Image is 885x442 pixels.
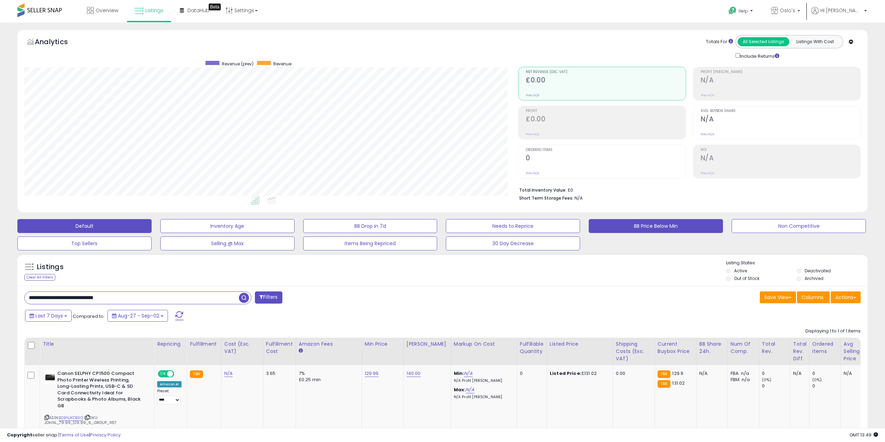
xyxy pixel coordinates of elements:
small: Prev: N/A [526,171,539,175]
b: Short Term Storage Fees: [519,195,573,201]
b: Max: [454,386,466,393]
p: N/A Profit [PERSON_NAME] [454,378,512,383]
div: Tooltip anchor [209,3,221,10]
div: FBM: n/a [731,377,754,383]
span: Columns [802,294,823,301]
span: DataHub [187,7,209,14]
span: Last 7 Days [35,312,63,319]
label: Out of Stock [734,275,759,281]
h5: Listings [37,262,64,272]
small: Prev: N/A [701,171,714,175]
button: Filters [255,291,282,304]
div: seller snap | | [7,432,121,439]
div: Title [43,340,151,348]
div: 0 [762,370,790,377]
div: 0 [520,370,541,377]
div: Repricing [157,340,184,348]
b: Total Inventory Value: [519,187,566,193]
b: Canon SELPHY CP1500 Compact Photo Printer Wireless Printing, Long-Lasting Prints, USB-C & SD Card... [57,370,142,411]
a: 140.00 [407,370,421,377]
div: FBA: n/a [731,370,754,377]
h5: Analytics [35,37,81,48]
label: Deactivated [805,268,831,274]
div: N/A [699,370,722,377]
span: 2025-09-10 13:49 GMT [850,432,878,438]
div: Fulfillment Cost [266,340,293,355]
div: Clear All Filters [24,274,55,281]
span: OFF [173,371,184,377]
div: Current Buybox Price [658,340,693,355]
span: 129.9 [672,370,683,377]
span: Overview [96,7,118,14]
button: Listings With Cost [789,37,841,46]
button: All Selected Listings [738,37,789,46]
div: Displaying 1 to 1 of 1 items [805,328,861,335]
small: (0%) [812,377,822,383]
div: N/A [793,370,804,377]
span: Revenue [273,61,291,67]
div: Fulfillable Quantity [520,340,544,355]
a: 129.99 [365,370,379,377]
li: £0 [519,185,855,194]
span: Help [739,8,748,14]
h2: 0 [526,154,685,163]
button: Inventory Age [160,219,295,233]
div: Include Returns [730,52,788,60]
span: Oslo's [780,7,795,14]
div: Avg Selling Price [844,340,869,362]
small: FBA [658,370,670,378]
div: Ordered Items [812,340,838,355]
span: | SKU: JOHNL_79.99_129.99_6_GROUP_1167 [45,415,116,425]
h2: N/A [701,154,860,163]
button: Columns [797,291,830,303]
div: Total Rev. [762,340,787,355]
a: N/A [466,386,474,393]
div: 0.00 [616,370,649,377]
button: Last 7 Days [25,310,72,322]
b: Listed Price: [550,370,581,377]
div: Totals For [706,39,733,45]
button: Non Competitive [732,219,866,233]
small: FBA [658,380,670,388]
span: 131.02 [672,380,685,386]
div: Listed Price [550,340,610,348]
label: Archived [805,275,823,281]
div: £0.25 min [299,377,356,383]
strong: Copyright [7,432,32,438]
small: Prev: N/A [526,93,539,97]
label: Active [734,268,747,274]
span: Ordered Items [526,148,685,152]
span: Aug-27 - Sep-02 [118,312,159,319]
p: Listing States: [726,260,868,266]
button: Items Being Repriced [303,236,437,250]
div: 0 [762,383,790,389]
div: N/A [844,370,867,377]
a: Help [723,1,760,23]
span: Hi [PERSON_NAME] [820,7,862,14]
th: The percentage added to the cost of goods (COGS) that forms the calculator for Min & Max prices. [451,338,517,365]
h2: N/A [701,115,860,124]
button: Default [17,219,152,233]
div: Cost (Exc. VAT) [224,340,260,355]
button: Aug-27 - Sep-02 [107,310,168,322]
h2: £0.00 [526,115,685,124]
h2: £0.00 [526,76,685,86]
div: Amazon AI [157,381,182,387]
a: Hi [PERSON_NAME] [811,7,867,23]
div: Total Rev. Diff. [793,340,806,362]
span: N/A [574,195,583,201]
button: BB Drop in 7d [303,219,437,233]
div: [PERSON_NAME] [407,340,448,348]
a: N/A [224,370,233,377]
span: Net Revenue (Exc. VAT) [526,70,685,74]
div: Markup on Cost [454,340,514,348]
p: N/A Profit [PERSON_NAME] [454,395,512,400]
button: Selling @ Max [160,236,295,250]
small: Amazon Fees. [299,348,303,354]
small: Prev: N/A [701,93,714,97]
div: BB Share 24h. [699,340,725,355]
span: Profit [PERSON_NAME] [701,70,860,74]
div: £131.02 [550,370,608,377]
img: 313F9N51iML._SL40_.jpg [45,370,56,384]
a: Privacy Policy [90,432,121,438]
